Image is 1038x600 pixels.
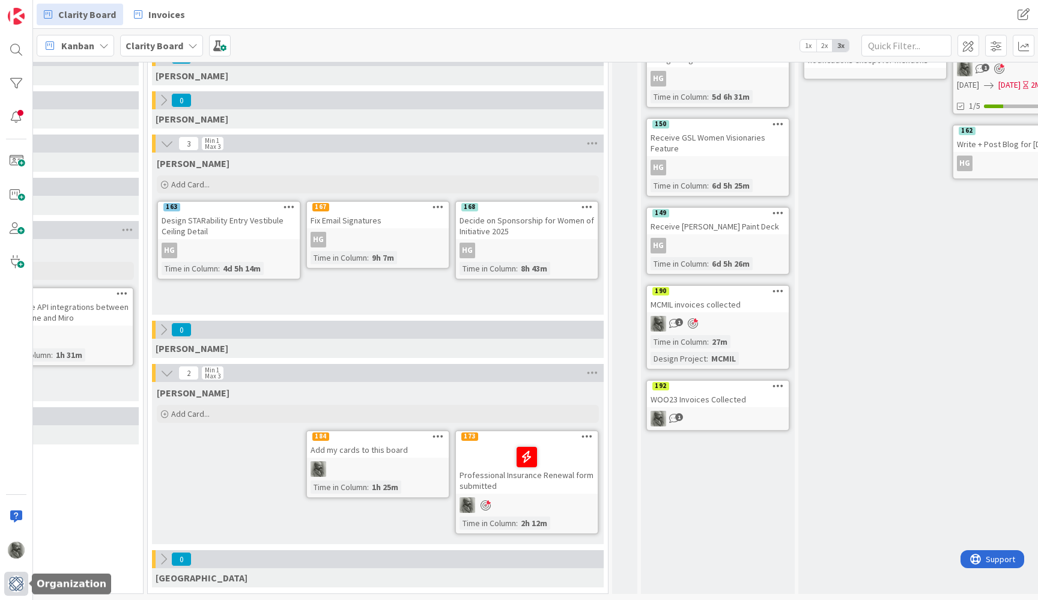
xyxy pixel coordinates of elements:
div: 173 [461,432,478,441]
span: 2 [178,366,199,380]
div: HG [456,243,598,258]
span: 1 [675,318,683,326]
span: [DATE] [998,79,1021,91]
div: 1h 31m [53,348,85,362]
a: 173Professional Insurance Renewal form submittedPATime in Column:2h 12m [455,430,599,535]
div: 162 [959,127,976,135]
span: 0 [171,323,192,337]
span: : [707,90,709,103]
div: 167 [307,202,449,213]
div: Time in Column [311,251,367,264]
div: Time in Column [651,90,707,103]
img: PA [651,316,666,332]
span: [DATE] [957,79,979,91]
div: Time in Column [460,262,516,275]
div: HG [307,232,449,247]
a: 167Fix Email SignaturesHGTime in Column:9h 7m [306,201,450,269]
span: : [707,335,709,348]
span: : [367,251,369,264]
span: 1 [675,413,683,421]
div: PA [647,411,789,426]
div: 167Fix Email Signatures [307,202,449,228]
div: 6d 5h 25m [709,179,753,192]
div: 6d 5h 26m [709,257,753,270]
img: PA [311,461,326,477]
img: PA [460,497,475,513]
div: 167 [312,203,329,211]
div: Fix Email Signatures [307,213,449,228]
span: 1x [800,40,816,52]
div: 192WOO23 Invoices Collected [647,381,789,407]
div: 168 [456,202,598,213]
span: : [516,517,518,530]
div: Add my cards to this board [307,442,449,458]
span: Add Card... [171,179,210,190]
a: 168Decide on Sponsorship for Women of Initiative 2025HGTime in Column:8h 43m [455,201,599,280]
div: 184 [307,431,449,442]
div: Decide on Sponsorship for Women of Initiative 2025 [456,213,598,239]
div: Time in Column [651,335,707,348]
div: 173Professional Insurance Renewal form submitted [456,431,598,494]
span: Add Card... [171,408,210,419]
span: 2x [816,40,833,52]
b: Clarity Board [126,40,183,52]
span: Support [25,2,55,16]
img: PA [957,61,973,76]
img: PA [8,542,25,559]
a: 149Receive [PERSON_NAME] Paint DeckHGTime in Column:6d 5h 26m [646,207,790,275]
div: PA [456,497,598,513]
div: 168 [461,203,478,211]
div: HG [647,238,789,253]
div: 8h 43m [518,262,550,275]
div: HG [957,156,973,171]
input: Quick Filter... [861,35,951,56]
div: 5d 6h 31m [709,90,753,103]
div: Max 3 [205,373,220,379]
a: 190MCMIL invoices collectedPATime in Column:27mDesign Project:MCMIL [646,285,790,370]
a: Invoices [127,4,192,25]
div: Time in Column [651,257,707,270]
div: Time in Column [651,179,707,192]
span: 1/5 [969,100,980,112]
div: Min 1 [205,138,219,144]
span: Hannah [157,157,229,169]
span: Clarity Board [58,7,116,22]
div: 190 [647,286,789,297]
h5: Organization [37,578,106,590]
div: HG [647,160,789,175]
div: HG [651,160,666,175]
div: Max 3 [205,144,220,150]
div: 27m [709,335,730,348]
div: MCMIL invoices collected [647,297,789,312]
div: HG [158,243,300,258]
div: Time in Column [460,517,516,530]
div: 9h 7m [369,251,397,264]
div: 150 [652,120,669,129]
span: : [367,480,369,494]
div: 150 [647,119,789,130]
span: Philip [157,387,229,399]
span: Lisa K. [156,113,228,125]
a: 184Add my cards to this boardPATime in Column:1h 25m [306,430,450,498]
div: Time in Column [162,262,218,275]
div: Design STARability Entry Vestibule Ceiling Detail [158,213,300,239]
span: : [706,352,708,365]
span: Kanban [61,38,94,53]
span: 1 [982,64,989,71]
span: Devon [156,572,247,584]
span: : [218,262,220,275]
img: Visit kanbanzone.com [8,8,25,25]
div: MCMIL [708,352,739,365]
span: 3x [833,40,849,52]
a: 192WOO23 Invoices CollectedPA [646,380,790,431]
div: 150Receive GSL Women Visionaries Feature [647,119,789,156]
div: 149 [647,208,789,219]
div: 163Design STARability Entry Vestibule Ceiling Detail [158,202,300,239]
div: 149Receive [PERSON_NAME] Paint Deck [647,208,789,234]
div: HG [460,243,475,258]
div: HG [162,243,177,258]
span: Walter [156,342,228,354]
div: 168Decide on Sponsorship for Women of Initiative 2025 [456,202,598,239]
div: 184 [312,432,329,441]
div: PA [307,461,449,477]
